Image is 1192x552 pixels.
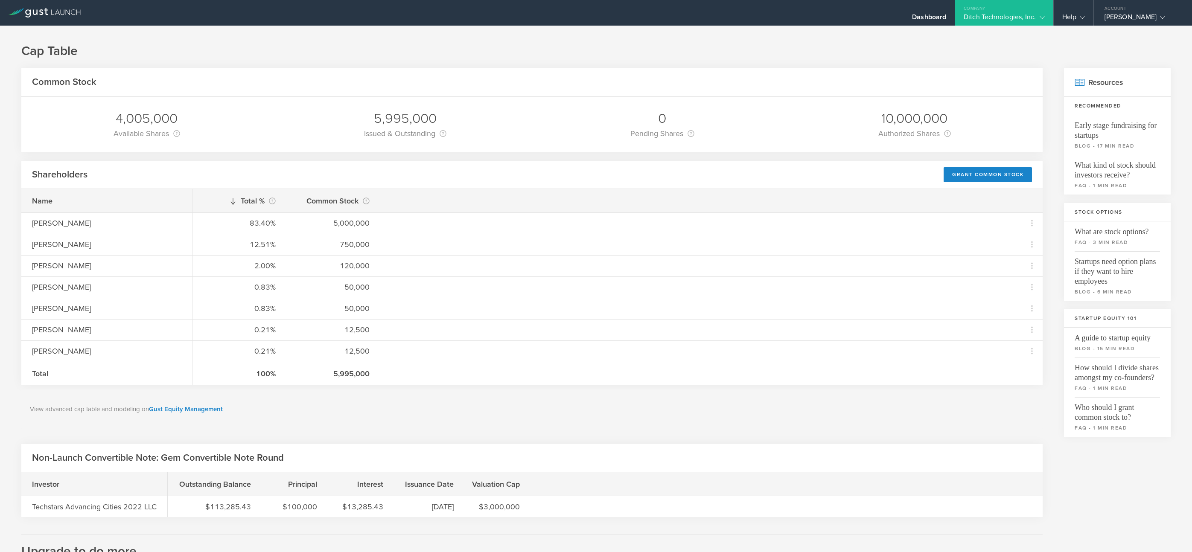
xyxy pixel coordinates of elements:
small: faq - 3 min read [1075,238,1160,246]
div: 50,000 [297,282,370,293]
h2: Resources [1064,68,1171,97]
small: faq - 1 min read [1075,182,1160,189]
small: blog - 15 min read [1075,345,1160,352]
span: What kind of stock should investors receive? [1075,155,1160,180]
div: [PERSON_NAME] [32,282,181,293]
div: 100% [203,368,276,379]
div: 83.40% [203,218,276,229]
div: 4,005,000 [114,110,180,128]
div: Grant Common Stock [944,167,1032,182]
a: What kind of stock should investors receive?faq - 1 min read [1064,155,1171,195]
h2: Non-Launch Convertible Note: Gem Convertible Note Round [32,452,284,464]
div: Valuation Cap [475,479,524,490]
div: [PERSON_NAME] [32,324,181,335]
div: 2.00% [203,260,276,271]
a: Early stage fundraising for startupsblog - 17 min read [1064,115,1171,155]
span: How should I divide shares amongst my co-founders? [1075,357,1160,383]
div: Techstars Advancing Cities 2022 LLC [32,501,157,512]
div: Interest [338,479,383,490]
a: How should I divide shares amongst my co-founders?faq - 1 min read [1064,357,1171,397]
div: 5,995,000 [297,368,370,379]
span: Who should I grant common stock to? [1075,397,1160,422]
h3: Recommended [1064,97,1171,115]
div: 5,000,000 [297,218,370,229]
div: Ditch Technologies, Inc. [964,13,1044,26]
div: Outstanding Balance [178,479,251,490]
div: 12,500 [297,346,370,357]
a: Startups need option plans if they want to hire employeesblog - 6 min read [1064,251,1171,301]
div: $13,285.43 [338,501,383,512]
div: Help [1062,13,1085,26]
div: [PERSON_NAME] [32,239,181,250]
div: $3,000,000 [475,501,524,512]
h3: Startup Equity 101 [1064,309,1171,328]
div: Investor [32,479,117,490]
div: Issuance Date [405,479,454,490]
small: blog - 17 min read [1075,142,1160,150]
div: $100,000 [272,501,317,512]
div: Available Shares [114,128,180,139]
div: 0.83% [203,282,276,293]
div: 0 [630,110,694,128]
span: What are stock options? [1075,221,1160,237]
div: 120,000 [297,260,370,271]
div: Total % [203,195,276,207]
div: Authorized Shares [878,128,951,139]
div: 12.51% [203,239,276,250]
div: 0.21% [203,324,276,335]
div: Principal [272,479,317,490]
div: [PERSON_NAME] [32,346,181,357]
a: A guide to startup equityblog - 15 min read [1064,328,1171,357]
h3: Stock Options [1064,203,1171,221]
div: [PERSON_NAME] [32,218,181,229]
div: [PERSON_NAME] [32,303,181,314]
div: Common Stock [297,195,370,207]
span: Early stage fundraising for startups [1075,115,1160,140]
span: A guide to startup equity [1075,328,1160,343]
h2: Shareholders [32,169,87,181]
h1: Cap Table [21,43,1171,60]
div: Pending Shares [630,128,694,139]
div: [PERSON_NAME] [1105,13,1177,26]
div: 50,000 [297,303,370,314]
div: 0.21% [203,346,276,357]
span: Startups need option plans if they want to hire employees [1075,251,1160,286]
div: 12,500 [297,324,370,335]
div: 5,995,000 [364,110,446,128]
div: Name [32,195,181,206]
div: Dashboard [912,13,946,26]
div: [DATE] [405,501,454,512]
small: blog - 6 min read [1075,288,1160,296]
div: 0.83% [203,303,276,314]
div: [PERSON_NAME] [32,260,181,271]
a: What are stock options?faq - 3 min read [1064,221,1171,251]
small: faq - 1 min read [1075,424,1160,432]
small: faq - 1 min read [1075,384,1160,392]
a: Who should I grant common stock to?faq - 1 min read [1064,397,1171,437]
div: 10,000,000 [878,110,951,128]
a: Gust Equity Management [149,405,223,413]
div: Total [32,368,181,379]
div: 750,000 [297,239,370,250]
p: View advanced cap table and modeling on [30,404,1034,414]
div: $113,285.43 [178,501,251,512]
div: Issued & Outstanding [364,128,446,139]
h2: Common Stock [32,76,96,88]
